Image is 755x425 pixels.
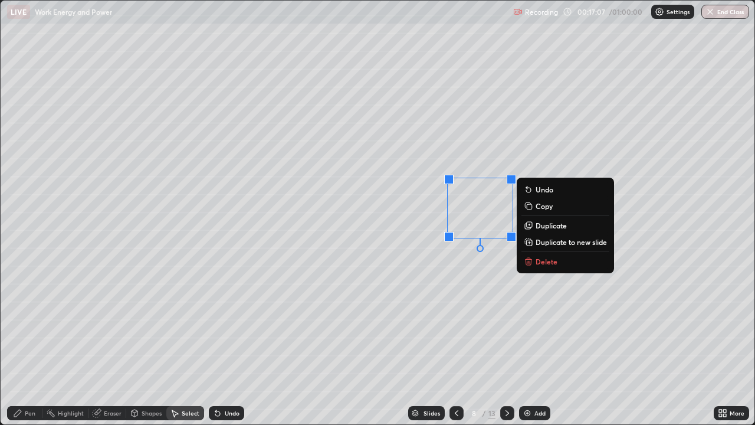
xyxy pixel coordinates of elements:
div: More [730,410,744,416]
div: Highlight [58,410,84,416]
button: Undo [521,182,609,197]
p: Undo [536,185,553,194]
button: Delete [521,254,609,269]
button: Copy [521,199,609,213]
div: / [482,410,486,417]
p: Settings [667,9,690,15]
p: LIVE [11,7,27,17]
img: recording.375f2c34.svg [513,7,523,17]
div: Select [182,410,199,416]
div: 8 [468,410,480,417]
button: Duplicate to new slide [521,235,609,249]
p: Duplicate [536,221,567,230]
img: end-class-cross [705,7,715,17]
div: Eraser [104,410,122,416]
p: Work Energy and Power [35,7,112,17]
div: 13 [488,408,495,419]
button: Duplicate [521,218,609,233]
p: Duplicate to new slide [536,237,607,247]
div: Pen [25,410,35,416]
p: Delete [536,257,557,266]
div: Slides [424,410,440,416]
img: add-slide-button [523,408,532,418]
div: Add [534,410,546,416]
button: End Class [701,5,749,19]
div: Shapes [142,410,162,416]
p: Copy [536,201,553,211]
p: Recording [525,8,558,17]
img: class-settings-icons [655,7,664,17]
div: Undo [225,410,239,416]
